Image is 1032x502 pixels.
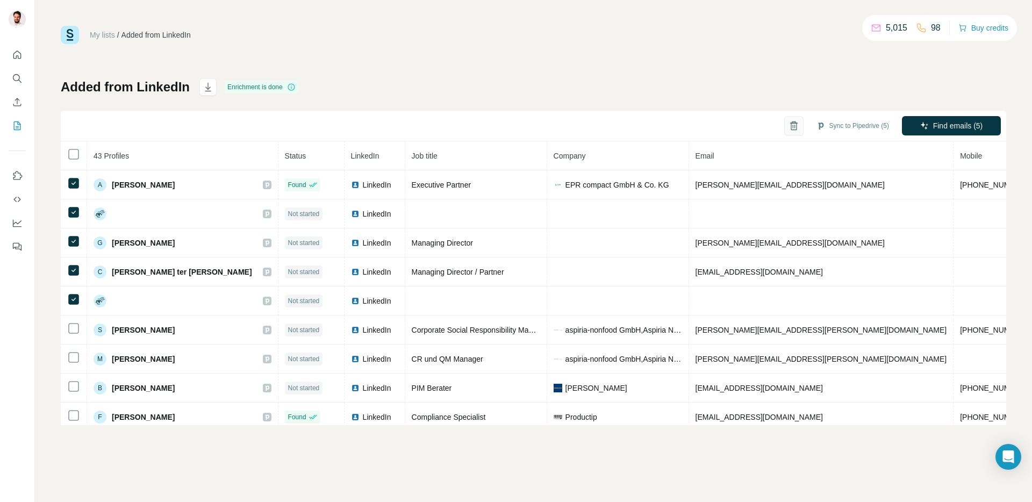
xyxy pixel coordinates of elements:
[351,268,360,276] img: LinkedIn logo
[363,412,391,422] span: LinkedIn
[960,181,1028,189] span: [PHONE_NUMBER]
[9,237,26,256] button: Feedback
[412,326,548,334] span: Corporate Social Responsibility Manager
[554,181,562,189] img: company-logo
[288,238,320,248] span: Not started
[61,78,190,96] h1: Added from LinkedIn
[363,354,391,364] span: LinkedIn
[112,180,175,190] span: [PERSON_NAME]
[554,326,562,334] img: company-logo
[412,181,471,189] span: Executive Partner
[696,355,947,363] span: [PERSON_NAME][EMAIL_ADDRESS][PERSON_NAME][DOMAIN_NAME]
[902,116,1001,135] button: Find emails (5)
[696,181,885,189] span: [PERSON_NAME][EMAIL_ADDRESS][DOMAIN_NAME]
[351,413,360,421] img: LinkedIn logo
[565,325,682,335] span: aspiria-nonfood GmbH,Aspiria Nonfood GmbH,aspiria nonfood GmbH
[61,26,79,44] img: Surfe Logo
[412,152,438,160] span: Job title
[960,326,1028,334] span: [PHONE_NUMBER]
[112,412,175,422] span: [PERSON_NAME]
[351,326,360,334] img: LinkedIn logo
[9,11,26,28] img: Avatar
[9,69,26,88] button: Search
[933,120,983,131] span: Find emails (5)
[351,355,360,363] img: LinkedIn logo
[94,236,106,249] div: G
[351,297,360,305] img: LinkedIn logo
[351,210,360,218] img: LinkedIn logo
[224,81,299,94] div: Enrichment is done
[288,296,320,306] span: Not started
[94,152,129,160] span: 43 Profiles
[9,92,26,112] button: Enrich CSV
[363,383,391,393] span: LinkedIn
[886,21,907,34] p: 5,015
[958,20,1008,35] button: Buy credits
[565,180,669,190] span: EPR compact GmbH & Co. KG
[288,209,320,219] span: Not started
[363,209,391,219] span: LinkedIn
[9,213,26,233] button: Dashboard
[960,152,982,160] span: Mobile
[351,384,360,392] img: LinkedIn logo
[412,355,483,363] span: CR und QM Manager
[351,152,379,160] span: LinkedIn
[412,239,473,247] span: Managing Director
[288,325,320,335] span: Not started
[9,45,26,64] button: Quick start
[112,238,175,248] span: [PERSON_NAME]
[809,118,897,134] button: Sync to Pipedrive (5)
[94,266,106,278] div: C
[412,413,486,421] span: Compliance Specialist
[363,238,391,248] span: LinkedIn
[696,384,823,392] span: [EMAIL_ADDRESS][DOMAIN_NAME]
[363,180,391,190] span: LinkedIn
[960,384,1028,392] span: [PHONE_NUMBER]
[112,325,175,335] span: [PERSON_NAME]
[288,412,306,422] span: Found
[565,354,682,364] span: aspiria-nonfood GmbH,Aspiria Nonfood GmbH,aspiria nonfood GmbH
[288,267,320,277] span: Not started
[94,382,106,395] div: B
[554,413,562,421] img: company-logo
[94,411,106,424] div: F
[9,166,26,185] button: Use Surfe on LinkedIn
[112,383,175,393] span: [PERSON_NAME]
[94,178,106,191] div: A
[9,116,26,135] button: My lists
[94,324,106,336] div: S
[363,267,391,277] span: LinkedIn
[351,239,360,247] img: LinkedIn logo
[117,30,119,40] li: /
[363,325,391,335] span: LinkedIn
[696,413,823,421] span: [EMAIL_ADDRESS][DOMAIN_NAME]
[90,31,115,39] a: My lists
[288,354,320,364] span: Not started
[9,190,26,209] button: Use Surfe API
[696,239,885,247] span: [PERSON_NAME][EMAIL_ADDRESS][DOMAIN_NAME]
[412,384,452,392] span: PIM Berater
[554,152,586,160] span: Company
[565,383,627,393] span: [PERSON_NAME]
[565,412,597,422] span: Productip
[351,181,360,189] img: LinkedIn logo
[363,296,391,306] span: LinkedIn
[121,30,191,40] div: Added from LinkedIn
[960,413,1028,421] span: [PHONE_NUMBER]
[288,180,306,190] span: Found
[285,152,306,160] span: Status
[995,444,1021,470] div: Open Intercom Messenger
[554,384,562,392] img: company-logo
[696,268,823,276] span: [EMAIL_ADDRESS][DOMAIN_NAME]
[94,353,106,365] div: M
[112,354,175,364] span: [PERSON_NAME]
[412,268,504,276] span: Managing Director / Partner
[288,383,320,393] span: Not started
[696,152,714,160] span: Email
[931,21,941,34] p: 98
[696,326,947,334] span: [PERSON_NAME][EMAIL_ADDRESS][PERSON_NAME][DOMAIN_NAME]
[554,355,562,363] img: company-logo
[112,267,252,277] span: [PERSON_NAME] ter [PERSON_NAME]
